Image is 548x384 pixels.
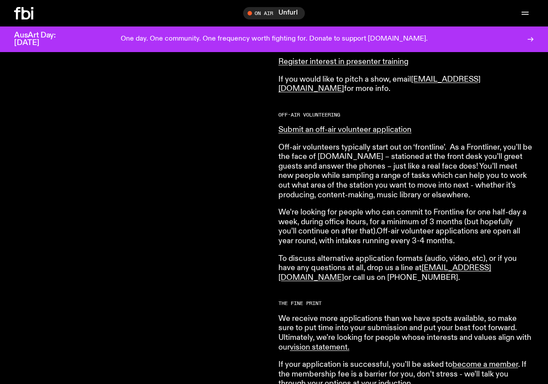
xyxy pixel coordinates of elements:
p: To discuss alternative application formats (audio, video, etc), or if you have any questions at a... [278,254,532,283]
h2: The Fine Print [278,301,532,306]
h2: Off-Air Volunteering [278,113,532,117]
p: If you would like to pitch a show, email for more info. [278,75,532,94]
a: Submit an off-air volunteer application [278,126,411,134]
a: vision statement. [290,343,349,351]
a: [EMAIL_ADDRESS][DOMAIN_NAME] [278,264,491,282]
a: become a member [452,361,518,369]
p: Off-air volunteers typically start out on ‘frontline’. As a Frontliner, you’ll be the face of [DO... [278,143,532,200]
a: Register interest in presenter training [278,58,408,66]
h3: AusArt Day: [DATE] [14,32,70,47]
p: One day. One community. One frequency worth fighting for. Donate to support [DOMAIN_NAME]. [121,35,428,43]
button: On AirUnfurl [243,7,305,19]
p: We receive more applications than we have spots available, so make sure to put time into your sub... [278,314,532,352]
p: We’re looking for people who can commit to Frontline for one half-day a week, during office hours... [278,208,532,246]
